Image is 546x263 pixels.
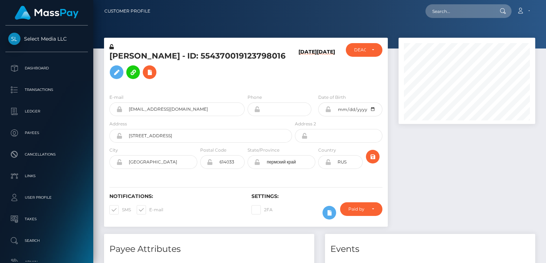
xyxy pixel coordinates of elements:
[5,102,88,120] a: Ledger
[5,146,88,163] a: Cancellations
[8,192,85,203] p: User Profile
[109,51,288,83] h5: [PERSON_NAME] - ID: 554370019123798016
[340,202,382,216] button: Paid by MassPay
[354,47,366,53] div: DEACTIVE
[8,149,85,160] p: Cancellations
[8,128,85,138] p: Payees
[5,36,88,42] span: Select Media LLC
[248,94,262,101] label: Phone
[200,147,226,153] label: Postal Code
[8,84,85,95] p: Transactions
[8,214,85,225] p: Taxes
[8,171,85,181] p: Links
[248,147,279,153] label: State/Province
[104,4,150,19] a: Customer Profile
[5,81,88,99] a: Transactions
[5,232,88,250] a: Search
[251,193,383,199] h6: Settings:
[5,189,88,207] a: User Profile
[318,94,346,101] label: Date of Birth
[425,4,493,18] input: Search...
[109,121,127,127] label: Address
[298,49,317,85] h6: [DATE]
[109,193,241,199] h6: Notifications:
[137,205,163,214] label: E-mail
[15,6,79,20] img: MassPay Logo
[8,106,85,117] p: Ledger
[348,206,366,212] div: Paid by MassPay
[251,205,273,214] label: 2FA
[5,124,88,142] a: Payees
[8,235,85,246] p: Search
[109,205,131,214] label: SMS
[109,94,123,101] label: E-mail
[346,43,382,57] button: DEACTIVE
[8,63,85,74] p: Dashboard
[8,33,20,45] img: Select Media LLC
[109,243,309,255] h4: Payee Attributes
[5,167,88,185] a: Links
[109,147,118,153] label: City
[295,121,316,127] label: Address 2
[5,59,88,77] a: Dashboard
[330,243,530,255] h4: Events
[5,210,88,228] a: Taxes
[317,49,335,85] h6: [DATE]
[318,147,336,153] label: Country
